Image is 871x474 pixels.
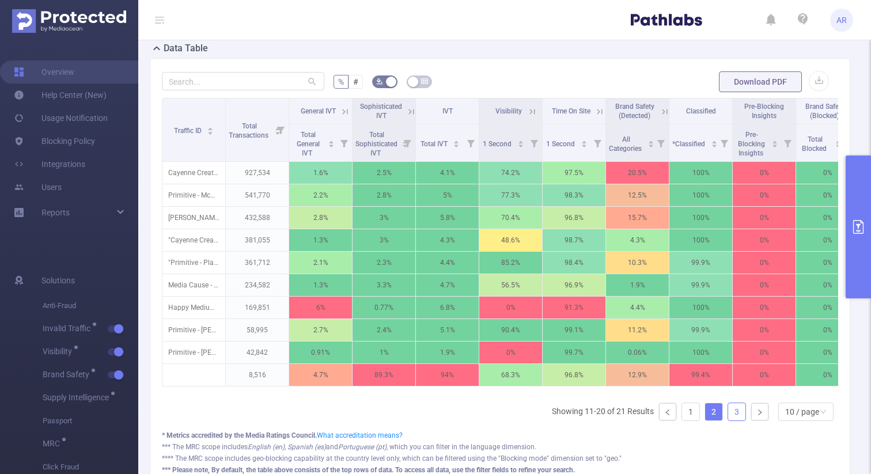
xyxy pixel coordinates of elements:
[733,274,796,296] p: 0%
[162,342,225,363] p: Primitive - [PERSON_NAME] [35086]
[416,184,479,206] p: 5%
[543,252,605,274] p: 98.4%
[647,139,654,146] div: Sort
[772,139,778,142] i: icon: caret-up
[162,72,324,90] input: Search...
[162,453,838,464] div: **** The MRC scope includes geo-blocking capability at the country level only, which can be filte...
[164,41,208,55] h2: Data Table
[12,9,126,33] img: Protected Media
[162,297,225,318] p: Happy Medium - [US_STATE] Financial Authority (IFA) [35636]
[733,207,796,229] p: 0%
[43,347,76,355] span: Visibility
[552,107,590,115] span: Time On Site
[248,443,326,451] i: English (en), Spanish (es)
[207,130,214,134] i: icon: caret-down
[353,229,415,251] p: 3%
[669,229,732,251] p: 100%
[376,78,383,85] i: icon: bg-colors
[479,342,542,363] p: 0%
[162,252,225,274] p: "Primitive - Plains Land Bank" [35496]
[733,297,796,318] p: 0%
[301,107,336,115] span: General IVT
[581,143,587,146] i: icon: caret-down
[328,143,335,146] i: icon: caret-down
[543,319,605,341] p: 99.1%
[647,139,654,142] i: icon: caret-up
[669,252,732,274] p: 99.9%
[226,319,289,341] p: 58,995
[272,98,289,161] i: Filter menu
[479,162,542,184] p: 74.2%
[453,143,460,146] i: icon: caret-down
[606,252,669,274] p: 10.3%
[669,297,732,318] p: 100%
[606,342,669,363] p: 0.06%
[606,229,669,251] p: 4.3%
[353,274,415,296] p: 3.3%
[836,9,847,32] span: AR
[835,143,842,146] i: icon: caret-down
[416,207,479,229] p: 5.8%
[796,162,859,184] p: 0%
[162,431,317,439] b: * Metrics accredited by the Media Ratings Council.
[43,439,64,448] span: MRC
[835,139,842,146] div: Sort
[733,229,796,251] p: 0%
[552,403,654,421] li: Showing 11-20 of 21 Results
[785,403,819,420] div: 10 / page
[479,207,542,229] p: 70.4%
[546,140,577,148] span: 1 Second
[738,131,765,157] span: Pre-Blocking Insights
[719,71,802,92] button: Download PDF
[771,139,778,146] div: Sort
[526,124,542,161] i: Filter menu
[226,229,289,251] p: 381,055
[43,294,138,317] span: Anti-Fraud
[802,135,828,153] span: Total Blocked
[421,140,449,148] span: Total IVT
[495,107,522,115] span: Visibility
[41,269,75,292] span: Solutions
[207,126,214,129] i: icon: caret-up
[416,364,479,386] p: 94%
[733,184,796,206] p: 0%
[289,364,352,386] p: 4.7%
[820,408,827,416] i: icon: down
[779,124,796,161] i: Filter menu
[796,184,859,206] p: 0%
[353,252,415,274] p: 2.3%
[805,103,845,120] span: Brand Safety (Blocked)
[543,274,605,296] p: 96.9%
[453,139,460,142] i: icon: caret-up
[705,403,723,421] li: 2
[479,364,542,386] p: 68.3%
[733,319,796,341] p: 0%
[606,319,669,341] p: 11.2%
[733,162,796,184] p: 0%
[421,78,428,85] i: icon: table
[289,297,352,318] p: 6%
[43,409,138,433] span: Passport
[751,403,769,421] li: Next Page
[338,443,387,451] i: Portuguese (pt)
[226,297,289,318] p: 169,851
[483,140,513,148] span: 1 Second
[162,229,225,251] p: "Cayenne Creative - Taco Mac" [27635]
[353,364,415,386] p: 89.3%
[353,297,415,318] p: 0.77%
[226,274,289,296] p: 234,582
[289,342,352,363] p: 0.91%
[682,403,699,420] a: 1
[353,162,415,184] p: 2.5%
[796,274,859,296] p: 0%
[297,131,320,157] span: Total General IVT
[581,139,588,146] div: Sort
[353,342,415,363] p: 1%
[681,403,700,421] li: 1
[226,364,289,386] p: 8,516
[835,139,842,142] i: icon: caret-up
[589,124,605,161] i: Filter menu
[226,162,289,184] p: 927,534
[756,409,763,416] i: icon: right
[43,393,113,401] span: Supply Intelligence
